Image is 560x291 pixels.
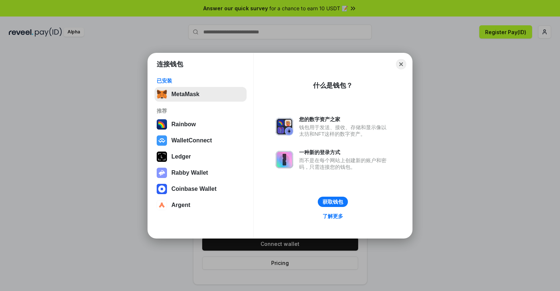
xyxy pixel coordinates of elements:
img: svg+xml,%3Csvg%20width%3D%2228%22%20height%3D%2228%22%20viewBox%3D%220%200%2028%2028%22%20fill%3D... [157,200,167,210]
button: Close [396,59,406,69]
div: 钱包用于发送、接收、存储和显示像以太坊和NFT这样的数字资产。 [299,124,390,137]
div: WalletConnect [171,137,212,144]
div: 您的数字资产之家 [299,116,390,123]
div: Rabby Wallet [171,170,208,176]
img: svg+xml,%3Csvg%20fill%3D%22none%22%20height%3D%2233%22%20viewBox%3D%220%200%2035%2033%22%20width%... [157,89,167,99]
button: 获取钱包 [318,197,348,207]
div: 获取钱包 [323,199,343,205]
div: 而不是在每个网站上创建新的账户和密码，只需连接您的钱包。 [299,157,390,170]
div: Ledger [171,153,191,160]
div: 已安装 [157,77,244,84]
button: Rainbow [154,117,247,132]
img: svg+xml,%3Csvg%20xmlns%3D%22http%3A%2F%2Fwww.w3.org%2F2000%2Fsvg%22%20fill%3D%22none%22%20viewBox... [276,151,293,168]
div: Rainbow [171,121,196,128]
button: Ledger [154,149,247,164]
div: Argent [171,202,190,208]
div: 了解更多 [323,213,343,219]
button: Coinbase Wallet [154,182,247,196]
button: MetaMask [154,87,247,102]
img: svg+xml,%3Csvg%20width%3D%2228%22%20height%3D%2228%22%20viewBox%3D%220%200%2028%2028%22%20fill%3D... [157,184,167,194]
img: svg+xml,%3Csvg%20width%3D%2228%22%20height%3D%2228%22%20viewBox%3D%220%200%2028%2028%22%20fill%3D... [157,135,167,146]
button: Argent [154,198,247,212]
div: MetaMask [171,91,199,98]
div: 推荐 [157,108,244,114]
div: Coinbase Wallet [171,186,217,192]
img: svg+xml,%3Csvg%20xmlns%3D%22http%3A%2F%2Fwww.w3.org%2F2000%2Fsvg%22%20width%3D%2228%22%20height%3... [157,152,167,162]
div: 什么是钱包？ [313,81,353,90]
img: svg+xml,%3Csvg%20xmlns%3D%22http%3A%2F%2Fwww.w3.org%2F2000%2Fsvg%22%20fill%3D%22none%22%20viewBox... [276,118,293,135]
button: WalletConnect [154,133,247,148]
div: 一种新的登录方式 [299,149,390,156]
img: svg+xml,%3Csvg%20xmlns%3D%22http%3A%2F%2Fwww.w3.org%2F2000%2Fsvg%22%20fill%3D%22none%22%20viewBox... [157,168,167,178]
a: 了解更多 [318,211,348,221]
img: svg+xml,%3Csvg%20width%3D%22120%22%20height%3D%22120%22%20viewBox%3D%220%200%20120%20120%22%20fil... [157,119,167,130]
h1: 连接钱包 [157,60,183,69]
button: Rabby Wallet [154,165,247,180]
